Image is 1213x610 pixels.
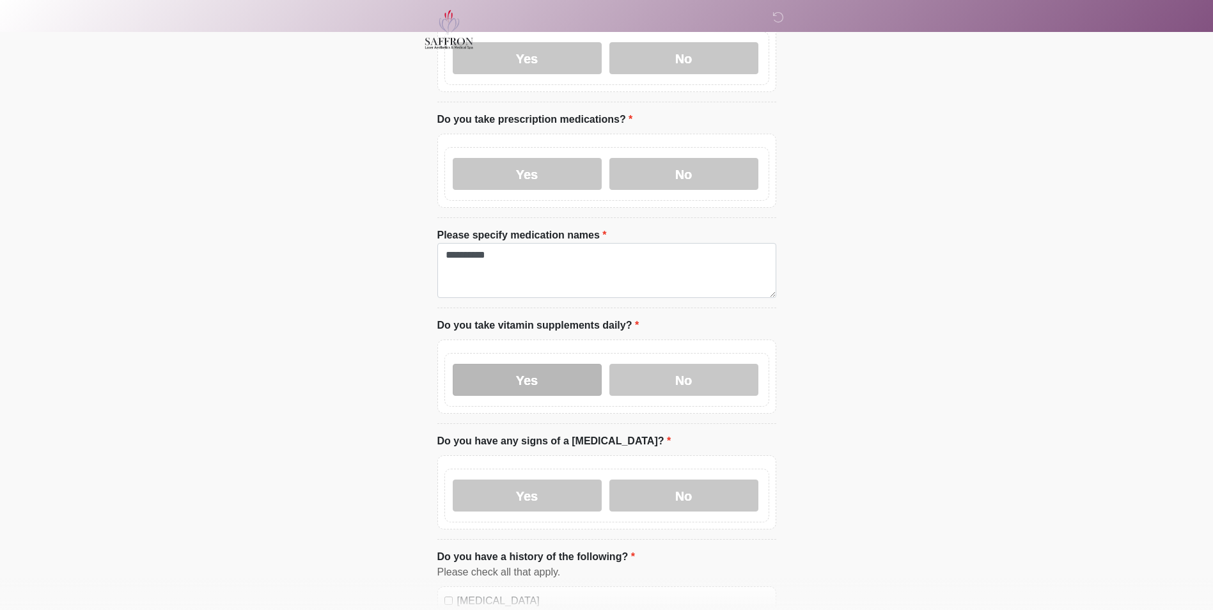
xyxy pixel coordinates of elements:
label: No [609,480,758,512]
label: Do you have any signs of a [MEDICAL_DATA]? [437,434,671,449]
label: Yes [453,364,602,396]
label: No [609,158,758,190]
label: [MEDICAL_DATA] [457,593,769,609]
label: Do you have a history of the following? [437,549,635,565]
label: Do you take vitamin supplements daily? [437,318,639,333]
label: Please specify medication names [437,228,607,243]
input: [MEDICAL_DATA] [444,597,453,605]
label: No [609,364,758,396]
img: Saffron Laser Aesthetics and Medical Spa Logo [425,10,474,49]
label: Do you take prescription medications? [437,112,633,127]
div: Please check all that apply. [437,565,776,580]
label: Yes [453,158,602,190]
label: Yes [453,480,602,512]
